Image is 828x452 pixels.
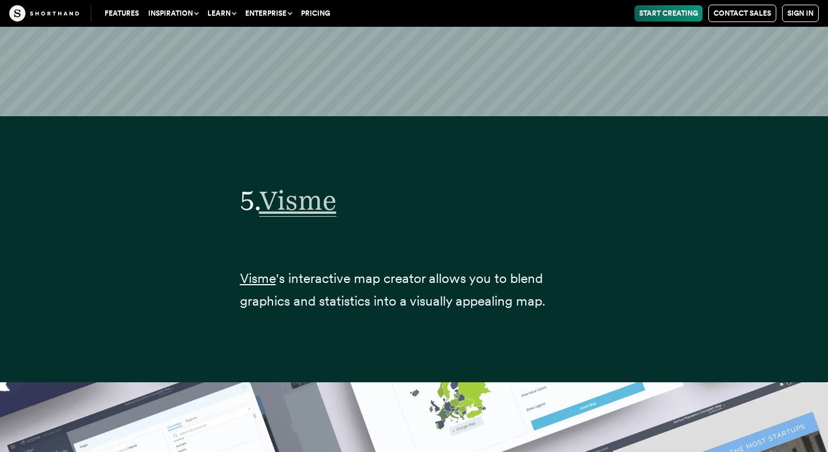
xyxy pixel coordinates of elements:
button: Inspiration [144,5,203,21]
span: 5. [240,184,259,216]
span: Visme [259,184,336,217]
a: Contact Sales [708,5,776,22]
span: 's interactive map creator allows you to blend graphics and statistics into a visually appealing ... [240,270,546,309]
button: Enterprise [241,5,296,21]
a: Start Creating [635,5,702,21]
a: Features [100,5,144,21]
a: Pricing [296,5,335,21]
img: The Craft [9,5,79,21]
a: Visme [259,184,336,216]
a: Sign in [782,5,819,22]
button: Learn [203,5,241,21]
a: Visme [240,270,276,286]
